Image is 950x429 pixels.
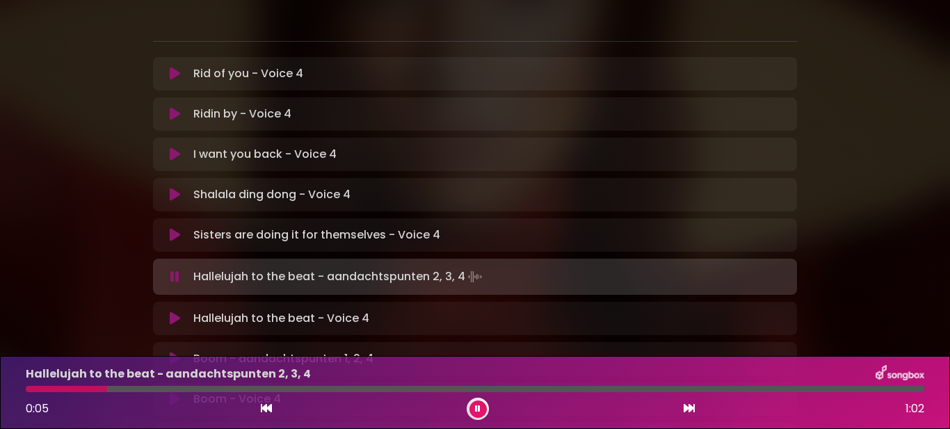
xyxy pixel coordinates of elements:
[876,365,924,383] img: songbox-logo-white.png
[193,186,351,203] p: Shalala ding dong - Voice 4
[193,146,337,163] p: I want you back - Voice 4
[465,267,485,286] img: waveform4.gif
[193,350,373,367] p: Boom - aandachtspunten 1, 2, 4
[905,400,924,417] span: 1:02
[193,106,291,122] p: Ridin by - Voice 4
[193,310,369,327] p: Hallelujah to the beat - Voice 4
[26,366,311,382] p: Hallelujah to the beat - aandachtspunten 2, 3, 4
[193,65,303,82] p: Rid of you - Voice 4
[26,400,49,416] span: 0:05
[193,227,440,243] p: Sisters are doing it for themselves - Voice 4
[193,267,485,286] p: Hallelujah to the beat - aandachtspunten 2, 3, 4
